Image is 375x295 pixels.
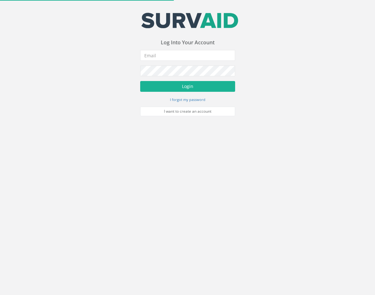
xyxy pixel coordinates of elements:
[140,107,235,116] a: I want to create an account
[170,97,205,102] small: I forgot my password
[140,50,235,61] input: Email
[170,97,205,102] a: I forgot my password
[140,40,235,46] h3: Log Into Your Account
[140,81,235,92] button: Login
